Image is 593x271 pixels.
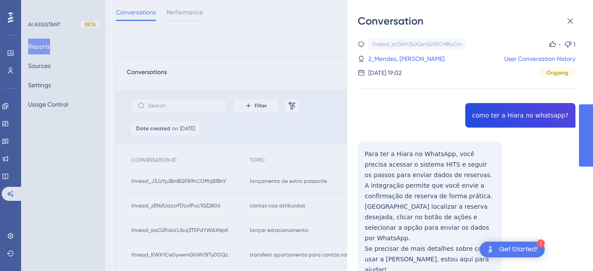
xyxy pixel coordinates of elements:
div: 1 [573,39,575,50]
div: thread_atZAPn3uX2sn5UXPCHlRuCtn [372,41,462,48]
a: 2_Mendes, [PERSON_NAME] [368,53,445,64]
div: [DATE] 19:02 [368,68,402,78]
div: - [558,39,561,50]
iframe: UserGuiding AI Assistant Launcher [556,236,582,263]
img: launcher-image-alternative-text [485,244,496,255]
a: User Conversation History [504,53,575,64]
div: Get Started! [499,245,538,254]
div: 1 [537,239,545,247]
span: Ongoing [546,69,568,76]
div: Conversation [358,14,582,28]
div: Open Get Started! checklist, remaining modules: 1 [480,242,545,257]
